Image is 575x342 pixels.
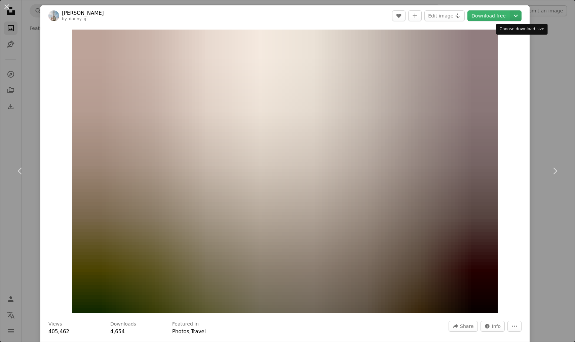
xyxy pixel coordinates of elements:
span: Share [460,321,473,331]
button: Share this image [449,321,477,332]
h3: Downloads [110,321,136,328]
img: New york city skyline seen across the water at sunset. [72,30,498,313]
a: [PERSON_NAME] [62,10,104,16]
button: Zoom in on this image [72,30,498,313]
a: by_danny_g [62,16,86,21]
a: Photos [172,329,189,335]
h3: Views [48,321,62,328]
span: , [189,329,191,335]
a: Next [535,139,575,203]
button: Like [392,10,406,21]
button: Stats about this image [481,321,505,332]
h3: Featured in [172,321,199,328]
button: More Actions [507,321,522,332]
div: Choose download size [496,24,548,35]
span: 4,654 [110,329,125,335]
button: Edit image [424,10,465,21]
button: Add to Collection [408,10,422,21]
a: Travel [191,329,206,335]
span: Info [492,321,501,331]
button: Choose download size [510,10,522,21]
a: Download free [467,10,510,21]
span: 405,462 [48,329,69,335]
img: Go to Danny Greenberg's profile [48,10,59,21]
